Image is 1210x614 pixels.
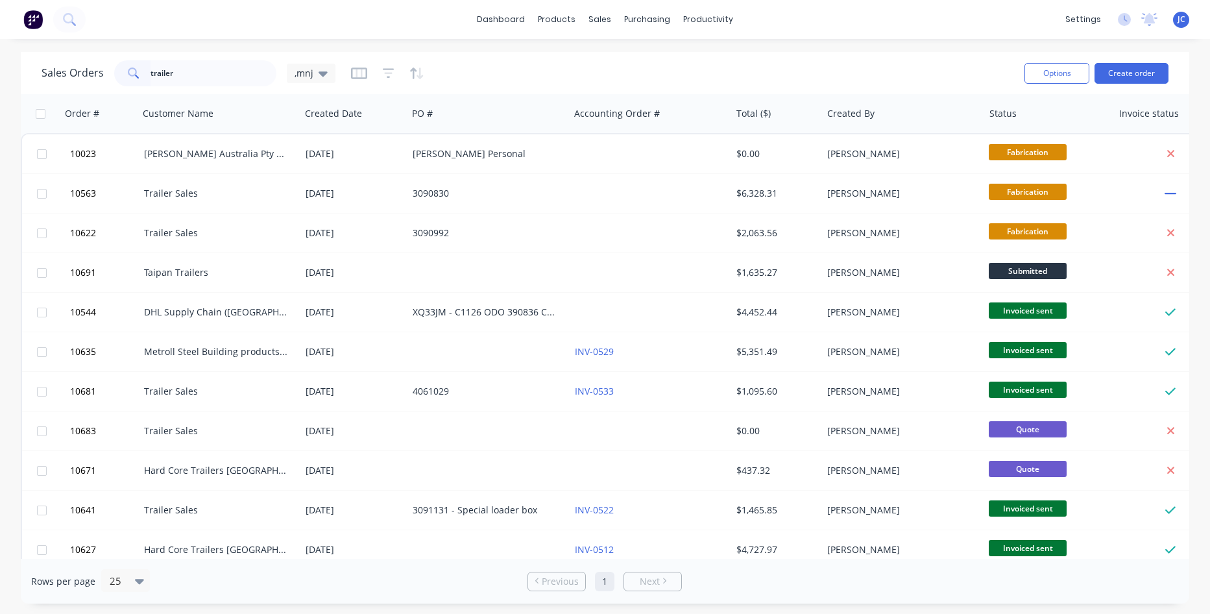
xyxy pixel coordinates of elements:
span: Invoiced sent [989,342,1067,358]
div: [PERSON_NAME] [827,543,971,556]
button: 10691 [66,253,144,292]
a: INV-0522 [575,504,614,516]
span: 10627 [70,543,96,556]
div: [PERSON_NAME] [827,227,971,239]
button: Create order [1095,63,1168,84]
span: JC [1178,14,1185,25]
a: dashboard [470,10,531,29]
a: Next page [624,575,681,588]
a: Previous page [528,575,585,588]
div: $0.00 [736,424,813,437]
div: $437.32 [736,464,813,477]
div: [DATE] [306,345,402,358]
div: $6,328.31 [736,187,813,200]
div: DHL Supply Chain ([GEOGRAPHIC_DATA]) Pty Lt [144,306,288,319]
button: Options [1024,63,1089,84]
span: Submitted [989,263,1067,279]
span: 10544 [70,306,96,319]
h1: Sales Orders [42,67,104,79]
a: INV-0529 [575,345,614,358]
span: 10683 [70,424,96,437]
button: 10622 [66,214,144,252]
button: 10681 [66,372,144,411]
span: Fabrication [989,223,1067,239]
span: Quote [989,421,1067,437]
button: 10671 [66,451,144,490]
div: $1,635.27 [736,266,813,279]
div: sales [582,10,618,29]
button: 10635 [66,332,144,371]
div: PO # [412,107,433,120]
div: Total ($) [736,107,771,120]
button: 10563 [66,174,144,213]
input: Search... [151,60,277,86]
div: [PERSON_NAME] [827,147,971,160]
div: $2,063.56 [736,227,813,239]
div: [PERSON_NAME] Personal [413,147,557,160]
div: [DATE] [306,227,402,239]
span: Rows per page [31,575,95,588]
span: 10023 [70,147,96,160]
button: 10627 [66,530,144,569]
span: 10563 [70,187,96,200]
div: Trailer Sales [144,385,288,398]
div: products [531,10,582,29]
span: 10681 [70,385,96,398]
div: Status [989,107,1017,120]
ul: Pagination [522,572,687,591]
button: 10641 [66,491,144,530]
button: 10683 [66,411,144,450]
div: [PERSON_NAME] [827,306,971,319]
div: [PERSON_NAME] [827,266,971,279]
div: [DATE] [306,306,402,319]
div: [PERSON_NAME] [827,464,971,477]
span: 10691 [70,266,96,279]
div: Customer Name [143,107,213,120]
div: [DATE] [306,385,402,398]
div: Hard Core Trailers [GEOGRAPHIC_DATA] [144,543,288,556]
div: [DATE] [306,464,402,477]
span: 10671 [70,464,96,477]
div: [DATE] [306,266,402,279]
span: Previous [542,575,579,588]
span: Next [640,575,660,588]
div: purchasing [618,10,677,29]
div: [PERSON_NAME] [827,504,971,517]
div: 4061029 [413,385,557,398]
button: 10544 [66,293,144,332]
div: Taipan Trailers [144,266,288,279]
div: $5,351.49 [736,345,813,358]
div: [DATE] [306,543,402,556]
div: 3091131 - Special loader box [413,504,557,517]
div: $4,452.44 [736,306,813,319]
div: Created By [827,107,875,120]
span: Invoiced sent [989,302,1067,319]
div: Accounting Order # [574,107,660,120]
img: Factory [23,10,43,29]
div: Trailer Sales [144,424,288,437]
a: Page 1 is your current page [595,572,614,591]
span: Quote [989,461,1067,477]
span: Invoiced sent [989,382,1067,398]
div: [PERSON_NAME] [827,424,971,437]
div: $4,727.97 [736,543,813,556]
a: INV-0533 [575,385,614,397]
span: Fabrication [989,184,1067,200]
div: $1,465.85 [736,504,813,517]
div: [PERSON_NAME] [827,385,971,398]
div: Created Date [305,107,362,120]
div: Trailer Sales [144,187,288,200]
div: [PERSON_NAME] Australia Pty Ltd [144,147,288,160]
div: Trailer Sales [144,227,288,239]
div: Metroll Steel Building products & Solutions [144,345,288,358]
div: [PERSON_NAME] [827,187,971,200]
div: [DATE] [306,504,402,517]
a: INV-0512 [575,543,614,556]
div: Invoice status [1119,107,1179,120]
span: 10622 [70,227,96,239]
div: [DATE] [306,147,402,160]
div: $1,095.60 [736,385,813,398]
button: 10023 [66,134,144,173]
div: Hard Core Trailers [GEOGRAPHIC_DATA] [144,464,288,477]
div: Trailer Sales [144,504,288,517]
